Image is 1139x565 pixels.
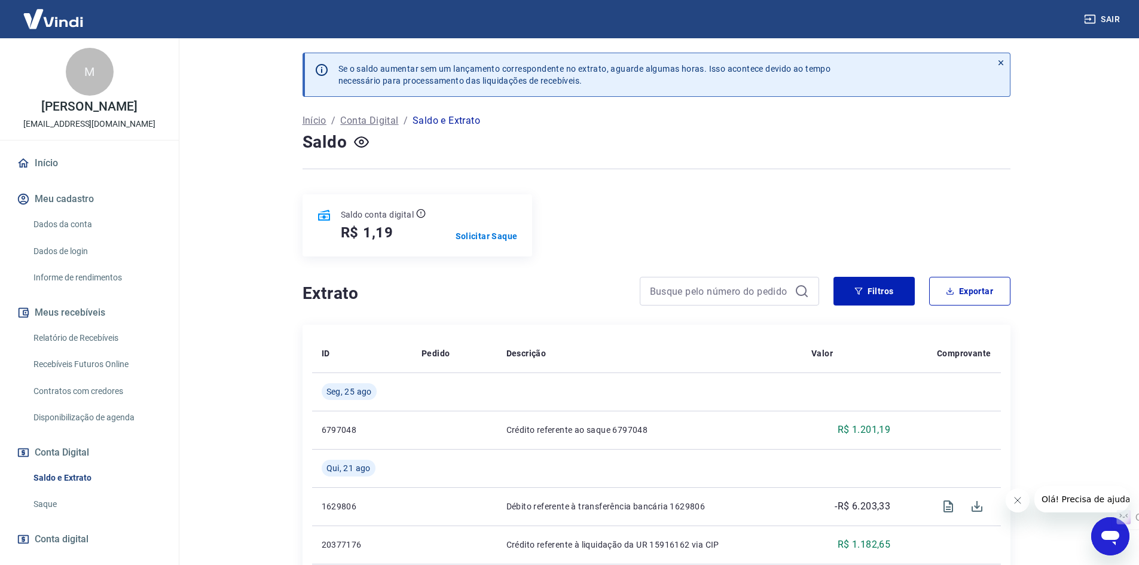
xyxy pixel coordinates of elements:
p: ID [322,347,330,359]
button: Sair [1082,8,1125,30]
p: Valor [811,347,833,359]
span: Visualizar [934,492,963,521]
input: Busque pelo número do pedido [650,282,790,300]
p: 20377176 [322,539,403,551]
button: Meu cadastro [14,186,164,212]
p: [PERSON_NAME] [41,100,137,113]
h5: R$ 1,19 [341,223,394,242]
span: Download [963,492,991,521]
iframe: Message from company [1034,486,1129,512]
span: Conta digital [35,531,88,548]
a: Disponibilização de agenda [29,405,164,430]
a: Relatório de Recebíveis [29,326,164,350]
p: Descrição [506,347,546,359]
a: Dados de login [29,239,164,264]
a: Solicitar Saque [456,230,518,242]
p: / [404,114,408,128]
p: Saldo conta digital [341,209,414,221]
span: Olá! Precisa de ajuda? [7,8,100,18]
a: Saque [29,492,164,517]
h4: Saldo [303,130,347,154]
button: Filtros [833,277,915,306]
button: Exportar [929,277,1010,306]
p: R$ 1.201,19 [838,423,890,437]
a: Recebíveis Futuros Online [29,352,164,377]
p: Se o saldo aumentar sem um lançamento correspondente no extrato, aguarde algumas horas. Isso acon... [338,63,831,87]
a: Informe de rendimentos [29,265,164,290]
span: Seg, 25 ago [326,386,372,398]
a: Início [303,114,326,128]
button: Meus recebíveis [14,300,164,326]
p: R$ 1.182,65 [838,537,890,552]
img: Vindi [14,1,92,37]
p: Saldo e Extrato [413,114,480,128]
p: [EMAIL_ADDRESS][DOMAIN_NAME] [23,118,155,130]
iframe: Button to launch messaging window [1091,517,1129,555]
p: Pedido [422,347,450,359]
p: 6797048 [322,424,403,436]
p: 1629806 [322,500,403,512]
span: Qui, 21 ago [326,462,371,474]
a: Saldo e Extrato [29,466,164,490]
a: Conta Digital [340,114,398,128]
a: Dados da conta [29,212,164,237]
p: Débito referente à transferência bancária 1629806 [506,500,792,512]
h4: Extrato [303,282,625,306]
p: Comprovante [937,347,991,359]
a: Início [14,150,164,176]
iframe: Close message [1006,488,1030,512]
button: Conta Digital [14,439,164,466]
p: / [331,114,335,128]
p: Crédito referente ao saque 6797048 [506,424,792,436]
p: -R$ 6.203,33 [835,499,890,514]
div: M [66,48,114,96]
a: Contratos com credores [29,379,164,404]
p: Crédito referente à liquidação da UR 15916162 via CIP [506,539,792,551]
a: Conta digital [14,526,164,552]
